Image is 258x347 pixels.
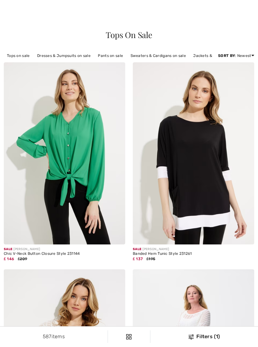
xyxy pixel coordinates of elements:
div: : Newest [218,53,254,59]
strong: Sort By [218,53,235,58]
div: Chic V-Neck Button Closure Style 231144 [4,252,125,256]
a: Jackets & Blazers on sale [190,52,244,60]
span: ₤209 [18,257,27,261]
div: [PERSON_NAME] [133,247,254,252]
span: 587 [43,333,52,339]
span: Tops On Sale [106,29,152,40]
span: ₤ 146 [4,257,14,261]
span: ₤195 [147,257,155,261]
img: Banded Hem Tunic Style 231261. Black/Vanilla [133,62,254,244]
img: Filters [126,334,132,339]
a: Pants on sale [95,52,126,60]
div: [PERSON_NAME] [4,247,125,252]
div: Filters (1) [154,333,254,340]
a: Sweaters & Cardigans on sale [127,52,189,60]
img: Chic V-Neck Button Closure Style 231144. Foliage [4,62,125,244]
a: Dresses & Jumpsuits on sale [34,52,94,60]
span: Sale [4,247,12,251]
span: Sale [133,247,141,251]
span: ₤ 137 [133,257,143,261]
a: Tops on sale [4,52,33,60]
div: Banded Hem Tunic Style 231261 [133,252,254,256]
